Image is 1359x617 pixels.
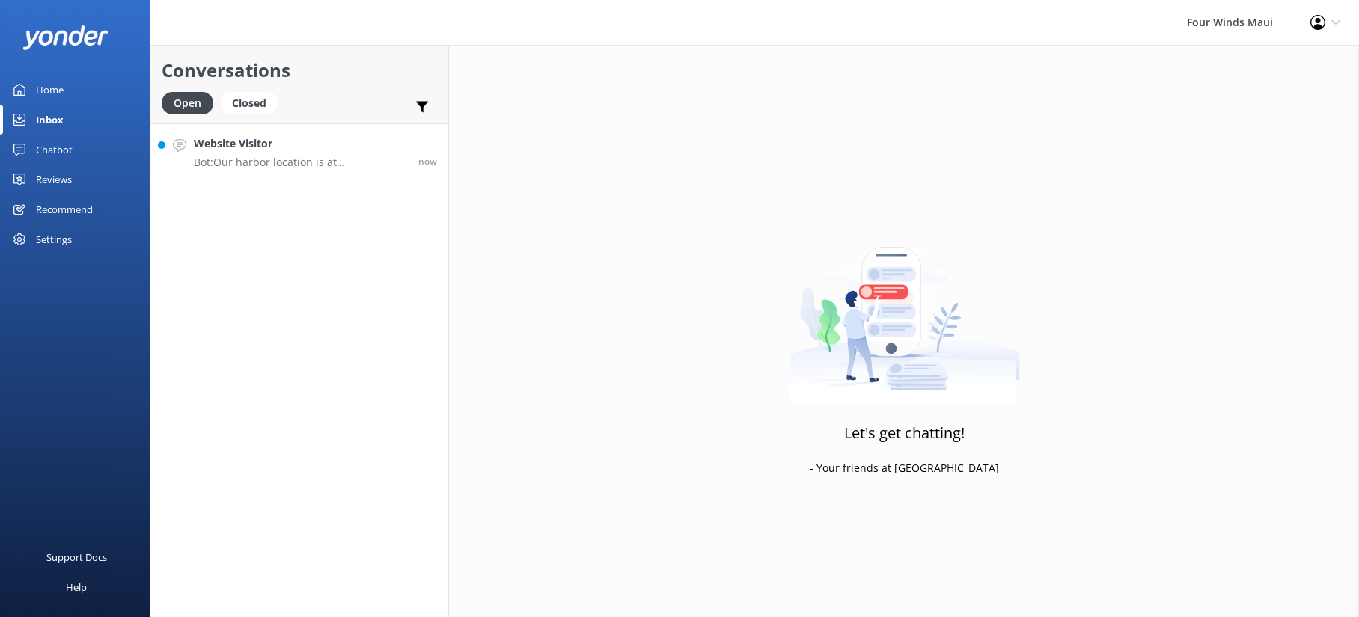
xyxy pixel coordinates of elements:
[221,94,285,111] a: Closed
[194,156,407,169] p: Bot: Our harbor location is at [GEOGRAPHIC_DATA], [GEOGRAPHIC_DATA], [GEOGRAPHIC_DATA] #80, [STRE...
[418,155,437,168] span: Oct 07 2025 11:11am (UTC -10:00) Pacific/Honolulu
[162,92,213,114] div: Open
[150,123,448,179] a: Website VisitorBot:Our harbor location is at [GEOGRAPHIC_DATA], [GEOGRAPHIC_DATA], [GEOGRAPHIC_DA...
[810,460,999,476] p: - Your friends at [GEOGRAPHIC_DATA]
[46,542,107,572] div: Support Docs
[162,94,221,111] a: Open
[789,215,1020,402] img: artwork of a man stealing a conversation from at giant smartphone
[36,224,72,254] div: Settings
[162,56,437,85] h2: Conversations
[36,165,72,194] div: Reviews
[221,92,278,114] div: Closed
[36,135,73,165] div: Chatbot
[844,421,965,445] h3: Let's get chatting!
[22,25,109,50] img: yonder-white-logo.png
[66,572,87,602] div: Help
[36,75,64,105] div: Home
[194,135,407,152] h4: Website Visitor
[36,194,93,224] div: Recommend
[36,105,64,135] div: Inbox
